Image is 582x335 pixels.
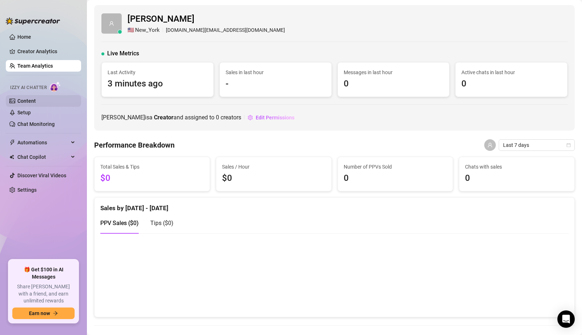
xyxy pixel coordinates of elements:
[17,98,36,104] a: Content
[487,143,493,148] span: user
[465,163,569,171] span: Chats with sales
[127,26,134,35] span: 🇺🇸
[566,143,571,147] span: calendar
[17,151,69,163] span: Chat Copilot
[465,171,569,185] span: 0
[100,163,204,171] span: Total Sales & Tips
[17,34,31,40] a: Home
[17,187,37,193] a: Settings
[461,68,561,76] span: Active chats in last hour
[503,140,570,150] span: Last 7 days
[222,163,326,171] span: Sales / Hour
[29,310,50,316] span: Earn now
[344,68,444,76] span: Messages in last hour
[108,77,208,91] span: 3 minutes ago
[247,112,295,123] button: Edit Permissions
[94,140,175,150] h4: Performance Breakdown
[344,171,447,185] span: 0
[461,77,561,91] span: 0
[127,12,285,26] span: [PERSON_NAME]
[101,113,241,122] span: [PERSON_NAME] is a and assigned to creators
[17,110,31,115] a: Setup
[150,220,173,226] span: Tips ( $0 )
[226,77,326,91] span: -
[12,308,75,319] button: Earn nowarrow-right
[12,283,75,305] span: Share [PERSON_NAME] with a friend, and earn unlimited rewards
[12,266,75,280] span: 🎁 Get $100 in AI Messages
[557,310,575,328] div: Open Intercom Messenger
[100,198,569,213] div: Sales by [DATE] - [DATE]
[107,49,139,58] span: Live Metrics
[154,114,173,121] b: Creator
[216,114,219,121] span: 0
[256,115,294,120] span: Edit Permissions
[6,17,60,25] img: logo-BBDzfeDw.svg
[53,311,58,316] span: arrow-right
[127,26,285,35] div: [DOMAIN_NAME][EMAIL_ADDRESS][DOMAIN_NAME]
[248,115,253,120] span: setting
[108,68,208,76] span: Last Activity
[344,77,444,91] span: 0
[222,171,326,185] span: $0
[17,46,75,57] a: Creator Analytics
[9,140,15,145] span: thunderbolt
[10,84,47,91] span: Izzy AI Chatter
[17,173,66,178] a: Discover Viral Videos
[100,171,204,185] span: $0
[135,26,160,35] span: New_York
[50,81,61,92] img: AI Chatter
[100,220,139,226] span: PPV Sales ( $0 )
[17,121,55,127] a: Chat Monitoring
[17,63,53,69] a: Team Analytics
[344,163,447,171] span: Number of PPVs Sold
[109,21,114,26] span: user
[226,68,326,76] span: Sales in last hour
[17,137,69,148] span: Automations
[9,154,14,160] img: Chat Copilot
